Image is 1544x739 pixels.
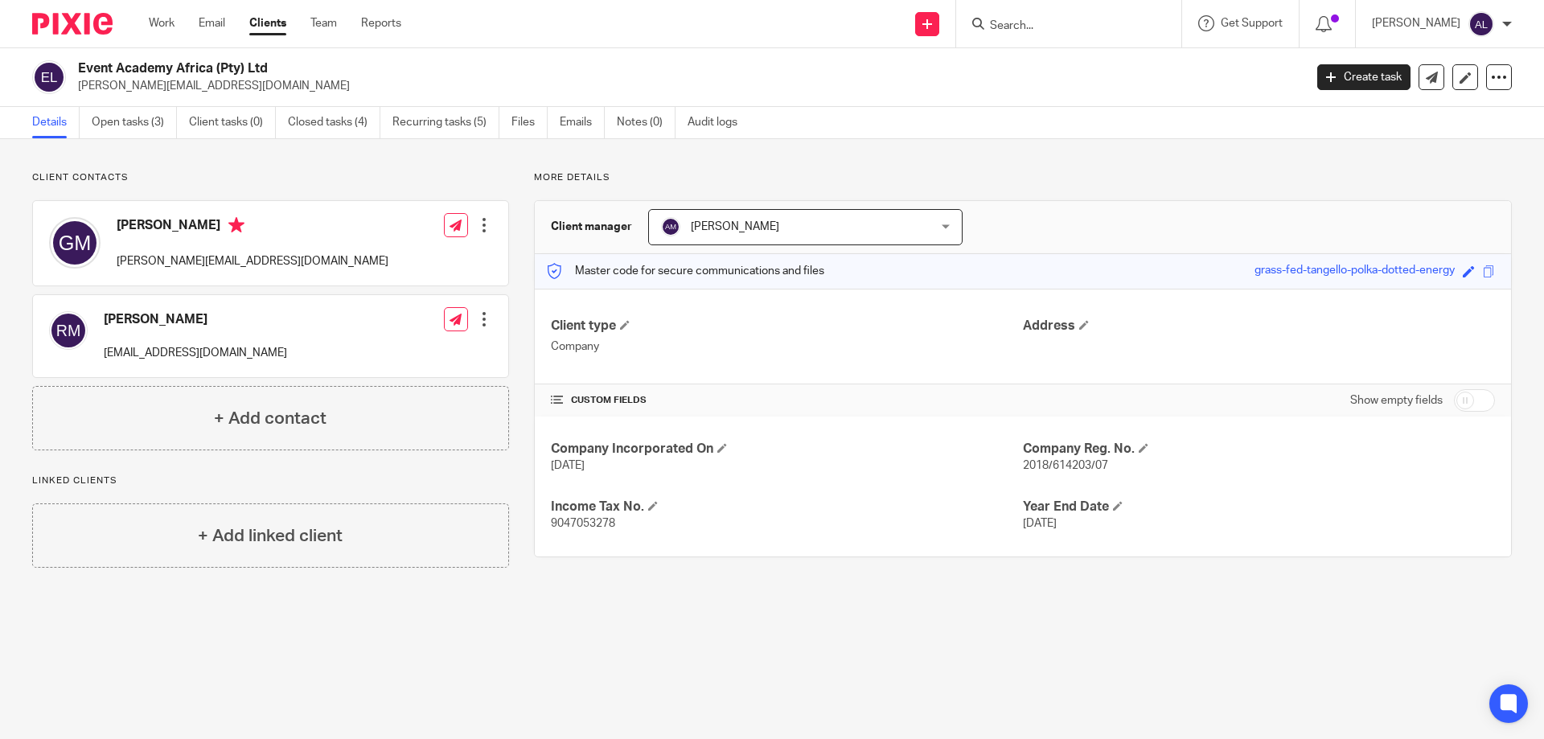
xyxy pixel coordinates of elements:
a: Email [199,15,225,31]
h4: Company Reg. No. [1023,441,1495,458]
h3: Client manager [551,219,632,235]
h4: Year End Date [1023,499,1495,515]
h4: Address [1023,318,1495,335]
p: [PERSON_NAME][EMAIL_ADDRESS][DOMAIN_NAME] [78,78,1293,94]
p: [PERSON_NAME][EMAIL_ADDRESS][DOMAIN_NAME] [117,253,388,269]
h2: Event Academy Africa (Pty) Ltd [78,60,1050,77]
a: Clients [249,15,286,31]
a: Recurring tasks (5) [392,107,499,138]
i: Primary [228,217,244,233]
h4: [PERSON_NAME] [117,217,388,237]
a: Notes (0) [617,107,675,138]
span: 9047053278 [551,518,615,529]
p: Client contacts [32,171,509,184]
a: Team [310,15,337,31]
label: Show empty fields [1350,392,1443,409]
a: Open tasks (3) [92,107,177,138]
a: Audit logs [688,107,749,138]
img: svg%3E [32,60,66,94]
p: Linked clients [32,474,509,487]
p: [PERSON_NAME] [1372,15,1460,31]
a: Emails [560,107,605,138]
h4: Client type [551,318,1023,335]
h4: + Add linked client [198,523,343,548]
a: Details [32,107,80,138]
p: Master code for secure communications and files [547,263,824,279]
div: grass-fed-tangello-polka-dotted-energy [1254,262,1455,281]
img: Pixie [32,13,113,35]
a: Files [511,107,548,138]
img: svg%3E [49,311,88,350]
p: More details [534,171,1512,184]
p: [EMAIL_ADDRESS][DOMAIN_NAME] [104,345,287,361]
a: Reports [361,15,401,31]
h4: + Add contact [214,406,326,431]
span: [DATE] [551,460,585,471]
span: [DATE] [1023,518,1057,529]
a: Closed tasks (4) [288,107,380,138]
img: svg%3E [49,217,101,269]
span: Get Support [1221,18,1283,29]
h4: CUSTOM FIELDS [551,394,1023,407]
a: Client tasks (0) [189,107,276,138]
span: [PERSON_NAME] [691,221,779,232]
h4: Company Incorporated On [551,441,1023,458]
img: svg%3E [661,217,680,236]
a: Work [149,15,175,31]
img: svg%3E [1468,11,1494,37]
h4: Income Tax No. [551,499,1023,515]
h4: [PERSON_NAME] [104,311,287,328]
a: Create task [1317,64,1411,90]
input: Search [988,19,1133,34]
span: 2018/614203/07 [1023,460,1108,471]
p: Company [551,339,1023,355]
